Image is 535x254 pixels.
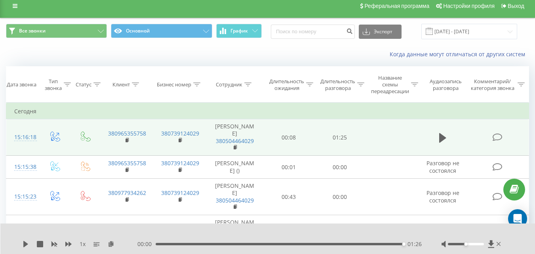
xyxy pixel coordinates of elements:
[161,189,199,197] a: 380739124029
[314,119,366,156] td: 01:25
[14,159,31,175] div: 15:15:38
[371,74,409,95] div: Название схемы переадресации
[161,130,199,137] a: 380739124029
[111,24,212,38] button: Основной
[364,3,429,9] span: Реферальная программа
[206,179,263,215] td: [PERSON_NAME]
[314,215,366,251] td: 00:00
[6,103,529,119] td: Сегодня
[45,78,62,92] div: Тип звонка
[216,197,254,204] a: 380504464029
[269,78,304,92] div: Длительность ожидания
[112,81,130,88] div: Клиент
[263,215,314,251] td: 00:43
[263,156,314,179] td: 00:01
[108,130,146,137] a: 380965355758
[19,28,46,34] span: Все звонки
[407,240,422,248] span: 01:26
[216,81,242,88] div: Сотрудник
[216,137,254,145] a: 380504464029
[206,156,263,179] td: [PERSON_NAME] ()
[263,179,314,215] td: 00:43
[161,159,199,167] a: 380739124029
[7,81,36,88] div: Дата звонка
[469,78,516,92] div: Комментарий/категория звонка
[443,3,495,9] span: Настройки профиля
[426,159,459,174] span: Разговор не состоялся
[390,50,529,58] a: Когда данные могут отличаться от других систем
[108,159,146,167] a: 380965355758
[464,243,467,246] div: Accessibility label
[271,25,355,39] input: Поиск по номеру
[14,130,31,145] div: 15:16:18
[263,119,314,156] td: 00:08
[426,189,459,204] span: Разговор не состоялся
[508,209,527,228] div: Open Intercom Messenger
[314,179,366,215] td: 00:00
[320,78,355,92] div: Длительность разговора
[206,119,263,156] td: [PERSON_NAME]
[6,24,107,38] button: Все звонки
[508,3,524,9] span: Выход
[108,189,146,197] a: 380977934262
[230,28,248,34] span: График
[426,78,466,92] div: Аудиозапись разговора
[137,240,156,248] span: 00:00
[359,25,402,39] button: Экспорт
[157,81,191,88] div: Бизнес номер
[80,240,86,248] span: 1 x
[206,215,263,251] td: [PERSON_NAME]
[216,24,262,38] button: График
[314,156,366,179] td: 00:00
[14,189,31,204] div: 15:15:23
[76,81,91,88] div: Статус
[402,243,406,246] div: Accessibility label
